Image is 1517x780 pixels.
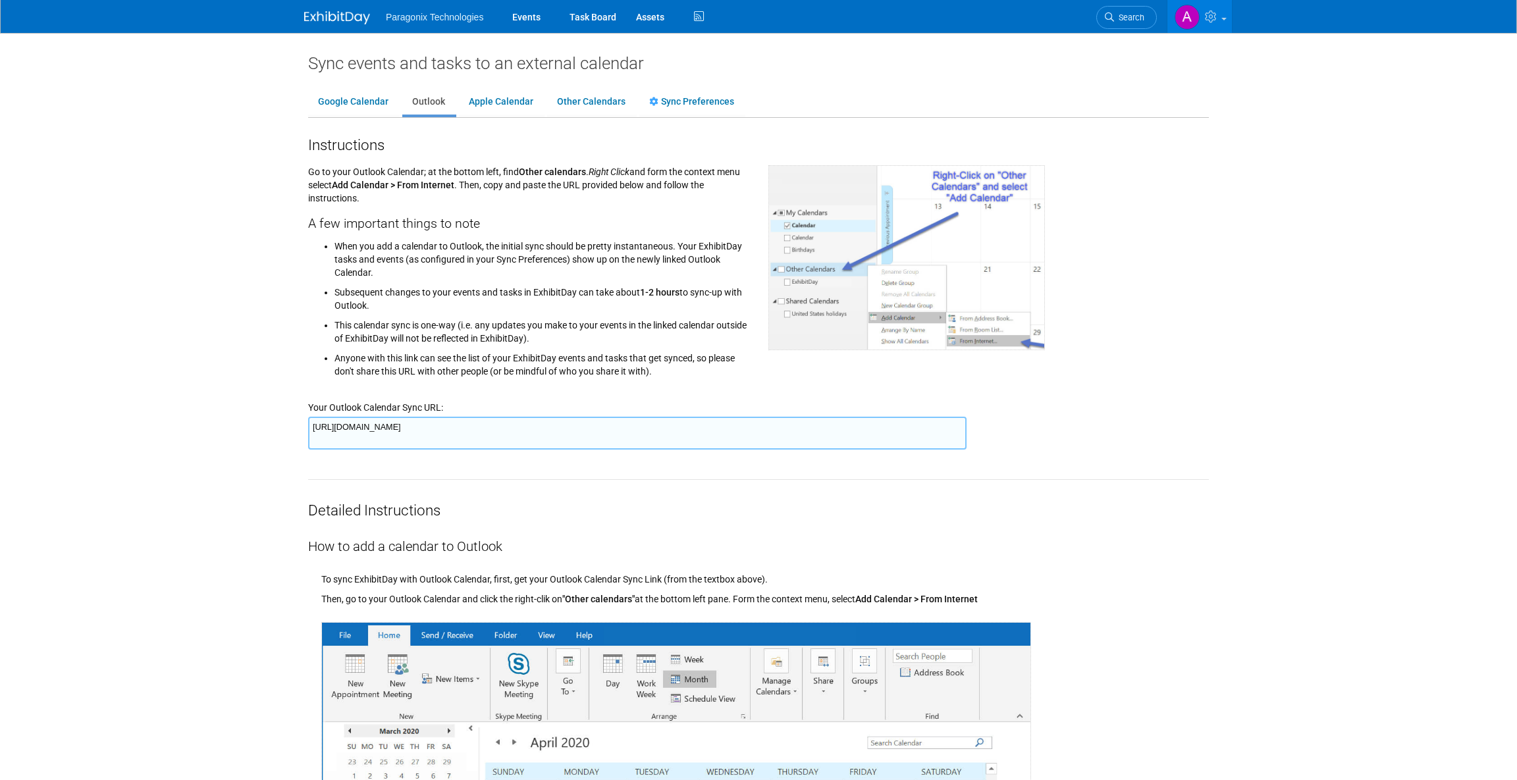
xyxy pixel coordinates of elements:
[321,556,1209,586] div: To sync ExhibitDay with Outlook Calendar, first, get your Outlook Calendar Sync Link (from the te...
[308,131,1209,155] div: Instructions
[640,287,679,298] span: 1-2 hours
[547,90,635,115] a: Other Calendars
[519,167,586,177] span: Other calendars
[332,180,454,190] span: Add Calendar > From Internet
[639,90,744,115] a: Sync Preferences
[1114,13,1144,22] span: Search
[308,90,398,115] a: Google Calendar
[459,90,543,115] a: Apple Calendar
[308,480,1209,521] div: Detailed Instructions
[308,384,1209,414] div: Your Outlook Calendar Sync URL:
[304,11,370,24] img: ExhibitDay
[768,165,1045,350] img: Outlook Calendar screen shot for adding external calendar
[402,90,455,115] a: Outlook
[308,521,1209,556] div: How to add a calendar to Outlook
[334,345,749,378] li: Anyone with this link can see the list of your ExhibitDay events and tasks that get synced, so pl...
[562,594,635,604] span: "Other calendars"
[855,594,978,604] span: Add Calendar > From Internet
[1175,5,1200,30] img: Adam Lafreniere
[334,312,749,345] li: This calendar sync is one-way (i.e. any updates you make to your events in the linked calendar ou...
[308,417,967,450] textarea: [URL][DOMAIN_NAME]
[298,155,758,384] div: Go to your Outlook Calendar; at the bottom left, find . and form the context menu select . Then, ...
[589,167,629,177] i: Right Click
[1096,6,1157,29] a: Search
[334,279,749,312] li: Subsequent changes to your events and tasks in ExhibitDay can take about to sync-up with Outlook.
[321,586,1209,606] div: Then, go to your Outlook Calendar and click the right-clik on at the bottom left pane. Form the c...
[334,236,749,279] li: When you add a calendar to Outlook, the initial sync should be pretty instantaneous. Your Exhibit...
[386,12,483,22] span: Paragonix Technologies
[308,53,1209,74] div: Sync events and tasks to an external calendar
[308,205,749,233] div: A few important things to note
